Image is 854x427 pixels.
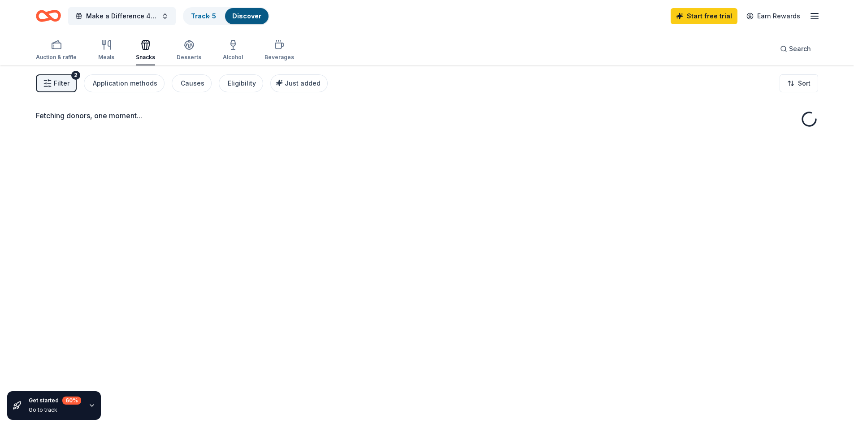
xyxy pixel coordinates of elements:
[177,54,201,61] div: Desserts
[136,36,155,65] button: Snacks
[172,74,212,92] button: Causes
[36,54,77,61] div: Auction & raffle
[29,406,81,414] div: Go to track
[219,74,263,92] button: Eligibility
[264,36,294,65] button: Beverages
[264,54,294,61] div: Beverages
[62,397,81,405] div: 60 %
[177,36,201,65] button: Desserts
[68,7,176,25] button: Make a Difference 4 Line Dance Stomp Out Hunger Benefit
[671,8,737,24] a: Start free trial
[136,54,155,61] div: Snacks
[780,74,818,92] button: Sort
[773,40,818,58] button: Search
[183,7,269,25] button: Track· 5Discover
[181,78,204,89] div: Causes
[228,78,256,89] div: Eligibility
[36,36,77,65] button: Auction & raffle
[270,74,328,92] button: Just added
[789,43,811,54] span: Search
[71,71,80,80] div: 2
[98,36,114,65] button: Meals
[86,11,158,22] span: Make a Difference 4 Line Dance Stomp Out Hunger Benefit
[232,12,261,20] a: Discover
[93,78,157,89] div: Application methods
[98,54,114,61] div: Meals
[84,74,165,92] button: Application methods
[741,8,806,24] a: Earn Rewards
[36,74,77,92] button: Filter2
[36,5,61,26] a: Home
[223,36,243,65] button: Alcohol
[798,78,811,89] span: Sort
[285,79,321,87] span: Just added
[54,78,69,89] span: Filter
[223,54,243,61] div: Alcohol
[191,12,216,20] a: Track· 5
[29,397,81,405] div: Get started
[36,110,818,121] div: Fetching donors, one moment...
